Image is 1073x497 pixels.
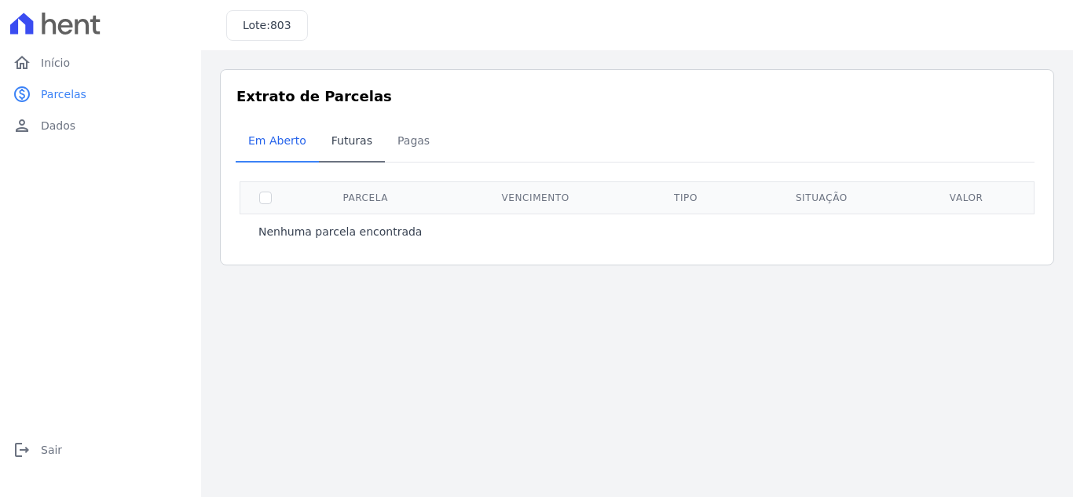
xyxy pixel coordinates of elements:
[13,85,31,104] i: paid
[902,181,1030,214] th: Valor
[441,181,631,214] th: Vencimento
[270,19,291,31] span: 803
[41,55,70,71] span: Início
[6,47,195,79] a: homeInício
[13,116,31,135] i: person
[41,118,75,133] span: Dados
[388,125,439,156] span: Pagas
[41,442,62,458] span: Sair
[6,110,195,141] a: personDados
[291,181,441,214] th: Parcela
[385,122,442,163] a: Pagas
[258,224,422,239] p: Nenhuma parcela encontrada
[236,122,319,163] a: Em Aberto
[6,434,195,466] a: logoutSair
[322,125,382,156] span: Futuras
[243,17,291,34] h3: Lote:
[631,181,741,214] th: Tipo
[741,181,902,214] th: Situação
[319,122,385,163] a: Futuras
[236,86,1038,107] h3: Extrato de Parcelas
[13,440,31,459] i: logout
[239,125,316,156] span: Em Aberto
[41,86,86,102] span: Parcelas
[13,53,31,72] i: home
[6,79,195,110] a: paidParcelas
